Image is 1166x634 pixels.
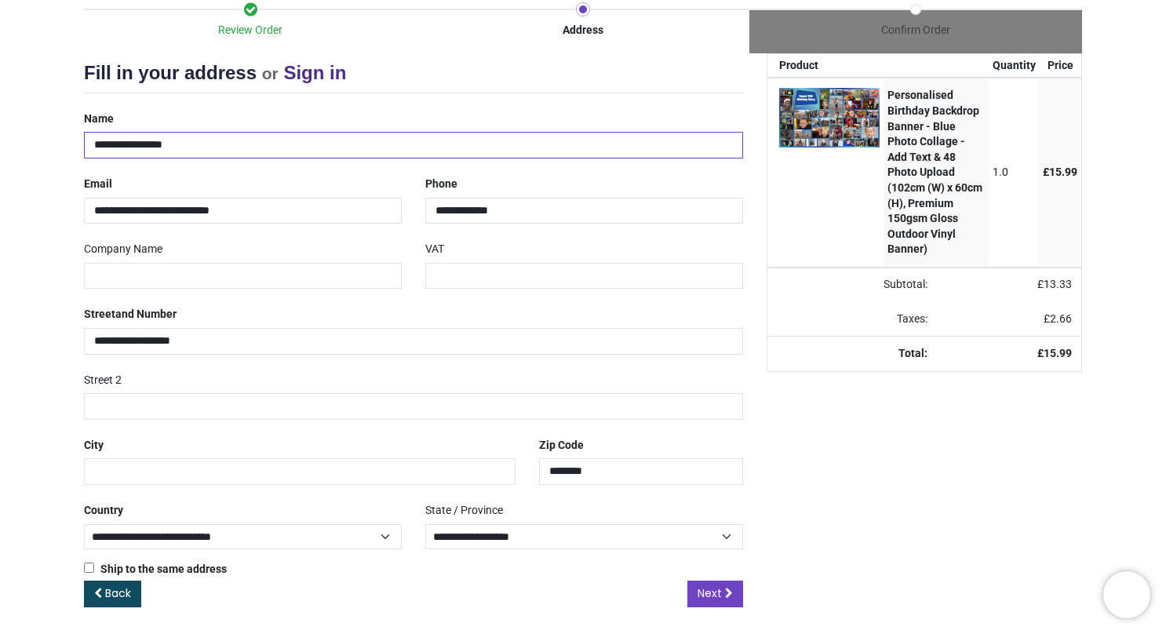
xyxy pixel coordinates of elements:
span: 13.33 [1044,278,1072,290]
input: Ship to the same address [84,563,94,573]
span: 15.99 [1044,347,1072,359]
strong: £ [1037,347,1072,359]
label: Name [84,106,114,133]
label: Company Name [84,236,162,263]
span: £ [1043,166,1077,178]
label: City [84,432,104,459]
span: and Number [115,308,177,320]
td: Subtotal: [767,268,937,302]
label: State / Province [425,497,503,524]
span: £ [1037,278,1072,290]
div: Confirm Order [749,23,1082,38]
label: Country [84,497,123,524]
label: Zip Code [539,432,584,459]
label: VAT [425,236,444,263]
span: 15.99 [1049,166,1077,178]
th: Price [1039,54,1081,78]
label: Email [84,171,112,198]
div: 1.0 [993,165,1036,180]
span: £ [1044,312,1072,325]
strong: Total: [898,347,927,359]
label: Ship to the same address [84,562,227,578]
span: Back [105,585,131,601]
img: z97WJAAAAAZJREFUAwBHvFIE8wX3UQAAAABJRU5ErkJggg== [779,88,880,147]
div: Review Order [84,23,417,38]
span: 2.66 [1050,312,1072,325]
span: Fill in your address [84,62,257,83]
strong: Personalised Birthday Backdrop Banner - Blue Photo Collage - Add Text & 48 Photo Upload (102cm (W... [887,89,982,255]
label: Street 2 [84,367,122,394]
span: Next [698,585,722,601]
small: or [262,64,279,82]
td: Taxes: [767,302,937,337]
th: Quantity [989,54,1040,78]
label: Street [84,301,177,328]
iframe: Brevo live chat [1103,571,1150,618]
a: Next [687,581,743,607]
th: Product [767,54,884,78]
div: Address [417,23,749,38]
a: Sign in [283,62,346,83]
a: Back [84,581,141,607]
label: Phone [425,171,457,198]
